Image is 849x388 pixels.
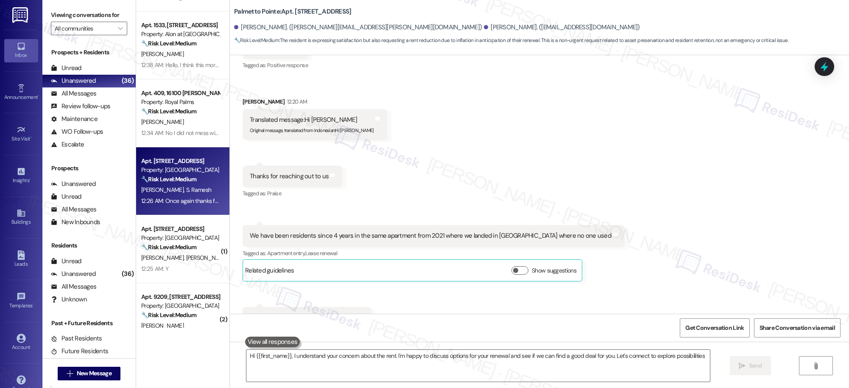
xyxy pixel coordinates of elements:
[141,301,220,310] div: Property: [GEOGRAPHIC_DATA]
[749,361,762,370] span: Send
[42,164,136,173] div: Prospects
[51,102,110,111] div: Review follow-ups
[51,64,81,73] div: Unread
[141,89,220,98] div: Apt. 409, 16100 [PERSON_NAME] Pass
[267,62,308,69] span: Positive response
[4,331,38,354] a: Account
[141,30,220,39] div: Property: Alon at [GEOGRAPHIC_DATA]
[141,186,186,194] span: [PERSON_NAME]
[118,25,123,32] i: 
[141,254,186,261] span: [PERSON_NAME]
[55,22,114,35] input: All communities
[51,76,96,85] div: Unanswered
[29,176,31,182] span: •
[267,250,305,257] span: Apartment entry ,
[141,98,220,107] div: Property: Royal Palms
[245,266,294,278] div: Related guidelines
[680,318,749,337] button: Get Conversation Link
[42,319,136,328] div: Past + Future Residents
[760,323,835,332] span: Share Conversation via email
[31,135,32,141] span: •
[754,318,841,337] button: Share Conversation via email
[141,107,196,115] strong: 🔧 Risk Level: Medium
[243,187,342,200] div: Tagged as:
[234,37,279,44] strong: 🔧 Risk Level: Medium
[243,247,625,259] div: Tagged as:
[51,257,81,266] div: Unread
[42,241,136,250] div: Residents
[141,61,348,69] div: 12:38 AM: Hello, I think this morning on the way out to work I noticed it was picked up.
[51,140,84,149] div: Escalate
[285,97,307,106] div: 12:20 AM
[234,7,351,16] b: Palmetto Pointe: Apt. [STREET_ADDRESS]
[141,118,184,126] span: [PERSON_NAME]
[141,39,196,47] strong: 🔧 Risk Level: Medium
[4,206,38,229] a: Buildings
[267,190,281,197] span: Praise
[51,192,81,201] div: Unread
[141,21,220,30] div: Apt. 1533, [STREET_ADDRESS]
[4,164,38,187] a: Insights •
[51,218,100,227] div: New Inbounds
[51,127,103,136] div: WO Follow-ups
[739,363,745,369] i: 
[51,8,127,22] label: Viewing conversations for
[141,233,220,242] div: Property: [GEOGRAPHIC_DATA]
[4,123,38,146] a: Site Visit •
[234,23,482,32] div: [PERSON_NAME]. ([PERSON_NAME][EMAIL_ADDRESS][PERSON_NAME][DOMAIN_NAME])
[51,205,96,214] div: All Messages
[4,39,38,62] a: Inbox
[33,301,34,307] span: •
[51,180,96,188] div: Unanswered
[58,367,120,380] button: New Message
[141,157,220,166] div: Apt. [STREET_ADDRESS]
[250,231,611,240] div: We have been residents since 4 years in the same apartment from 2021 where we landed in [GEOGRAPH...
[305,250,338,257] span: Lease renewal
[120,267,136,281] div: (36)
[51,347,108,356] div: Future Residents
[141,50,184,58] span: [PERSON_NAME]
[141,265,168,273] div: 12:25 AM: Y
[141,197,309,205] div: 12:26 AM: Once again thanks for reaching out to us [PERSON_NAME]
[141,166,220,174] div: Property: [GEOGRAPHIC_DATA]
[243,59,308,71] div: Tagged as:
[38,93,39,99] span: •
[4,248,38,271] a: Leads
[77,369,112,378] span: New Message
[120,74,136,87] div: (36)
[51,115,98,124] div: Maintenance
[141,175,196,183] strong: 🔧 Risk Level: Medium
[730,356,771,375] button: Send
[532,266,576,275] label: Show suggestions
[234,36,788,45] span: : The resident is expressing satisfaction but also requesting a rent reduction due to inflation i...
[141,292,220,301] div: Apt. 9209, [STREET_ADDRESS]
[250,313,357,322] div: Since that time we made it as our home
[813,363,819,369] i: 
[51,334,102,343] div: Past Residents
[141,129,272,137] div: 12:34 AM: No I did not mess with the hose. Thank you!
[250,115,374,124] div: Translated message: Hi [PERSON_NAME]
[4,290,38,312] a: Templates •
[250,127,374,133] sub: Original message, translated from Indonesian : Hi [PERSON_NAME]
[51,270,96,278] div: Unanswered
[141,311,196,319] strong: 🔧 Risk Level: Medium
[141,243,196,251] strong: 🔧 Risk Level: Medium
[67,370,73,377] i: 
[51,282,96,291] div: All Messages
[186,254,229,261] span: [PERSON_NAME]
[12,7,30,23] img: ResiDesk Logo
[484,23,640,32] div: [PERSON_NAME]. ([EMAIL_ADDRESS][DOMAIN_NAME])
[685,323,744,332] span: Get Conversation Link
[186,186,212,194] span: S. Ramesh
[141,225,220,233] div: Apt. [STREET_ADDRESS]
[141,322,184,329] span: [PERSON_NAME]
[243,97,387,109] div: [PERSON_NAME]
[246,350,710,382] textarea: Hi {{first_name}}, I understand your concern about the rent. I'm happy to discuss options for you...
[250,172,329,181] div: Thanks for reaching out to us
[51,295,87,304] div: Unknown
[42,48,136,57] div: Prospects + Residents
[51,89,96,98] div: All Messages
